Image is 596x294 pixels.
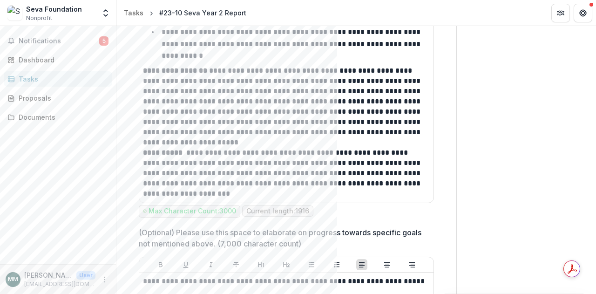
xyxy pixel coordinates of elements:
p: [EMAIL_ADDRESS][DOMAIN_NAME] [24,280,95,288]
button: Strike [230,259,242,270]
button: Bullet List [306,259,317,270]
a: Proposals [4,90,112,106]
a: Dashboard [4,52,112,68]
p: (Optional) Please use this space to elaborate on progress towards specific goals not mentioned ab... [139,227,428,249]
a: Tasks [4,71,112,87]
div: #23-10 Seva Year 2 Report [159,8,246,18]
div: Documents [19,112,105,122]
img: Seva Foundation [7,6,22,21]
div: Proposals [19,93,105,103]
div: Margo Mays [8,276,18,282]
button: More [99,274,110,285]
p: Max Character Count: 3000 [149,207,236,215]
button: Underline [180,259,191,270]
div: Seva Foundation [26,4,82,14]
button: Open entity switcher [99,4,112,22]
button: Align Left [356,259,367,270]
button: Ordered List [331,259,342,270]
button: Heading 2 [281,259,292,270]
p: [PERSON_NAME] [24,270,73,280]
button: Align Center [381,259,393,270]
button: Notifications5 [4,34,112,48]
span: Nonprofit [26,14,52,22]
div: Tasks [124,8,143,18]
p: User [76,271,95,280]
button: Heading 1 [256,259,267,270]
div: Tasks [19,74,105,84]
a: Tasks [120,6,147,20]
div: Dashboard [19,55,105,65]
a: Documents [4,109,112,125]
button: Italicize [205,259,217,270]
button: Bold [155,259,166,270]
p: Current length: 1916 [246,207,309,215]
button: Align Right [406,259,418,270]
span: Notifications [19,37,99,45]
button: Get Help [574,4,592,22]
button: Partners [551,4,570,22]
span: 5 [99,36,108,46]
nav: breadcrumb [120,6,250,20]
